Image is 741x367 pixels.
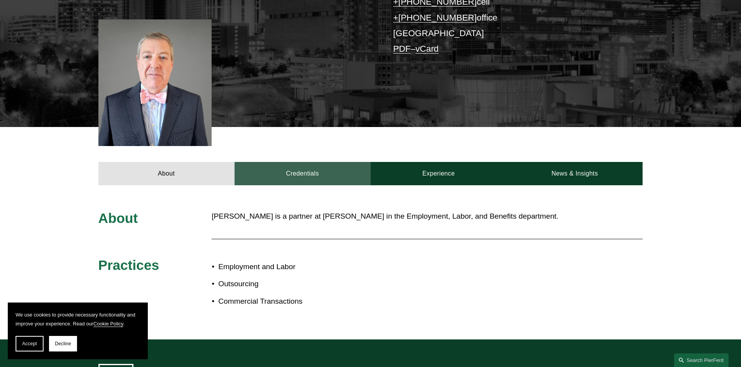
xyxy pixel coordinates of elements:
p: Outsourcing [218,277,370,291]
span: Accept [22,341,37,346]
a: vCard [415,44,439,54]
span: Decline [55,341,71,346]
a: Experience [371,162,507,185]
span: Practices [98,257,159,273]
section: Cookie banner [8,303,148,359]
a: News & Insights [506,162,643,185]
a: Cookie Policy [93,321,123,327]
p: Employment and Labor [218,260,370,274]
p: We use cookies to provide necessary functionality and improve your experience. Read our . [16,310,140,328]
button: Decline [49,336,77,351]
button: Accept [16,336,44,351]
a: Search this site [674,353,729,367]
p: [PERSON_NAME] is a partner at [PERSON_NAME] in the Employment, Labor, and Benefits department. [212,210,643,223]
a: [PHONE_NUMBER] [398,13,477,23]
p: Commercial Transactions [218,295,370,308]
a: + [393,13,398,23]
a: Credentials [235,162,371,185]
a: About [98,162,235,185]
a: PDF [393,44,411,54]
span: About [98,210,138,226]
